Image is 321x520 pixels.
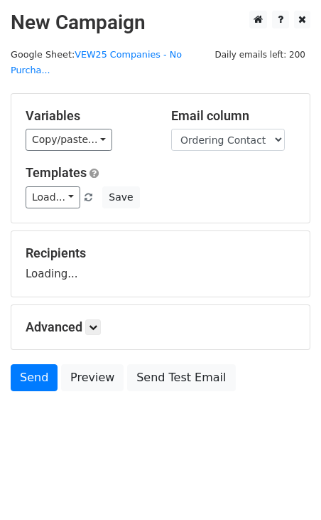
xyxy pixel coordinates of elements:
[26,245,295,282] div: Loading...
[11,364,58,391] a: Send
[210,49,310,60] a: Daily emails left: 200
[171,108,295,124] h5: Email column
[26,108,150,124] h5: Variables
[102,186,139,208] button: Save
[127,364,235,391] a: Send Test Email
[26,129,112,151] a: Copy/paste...
[26,319,295,335] h5: Advanced
[26,186,80,208] a: Load...
[11,49,182,76] a: VEW25 Companies - No Purcha...
[26,165,87,180] a: Templates
[11,11,310,35] h2: New Campaign
[61,364,124,391] a: Preview
[11,49,182,76] small: Google Sheet:
[26,245,295,261] h5: Recipients
[210,47,310,63] span: Daily emails left: 200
